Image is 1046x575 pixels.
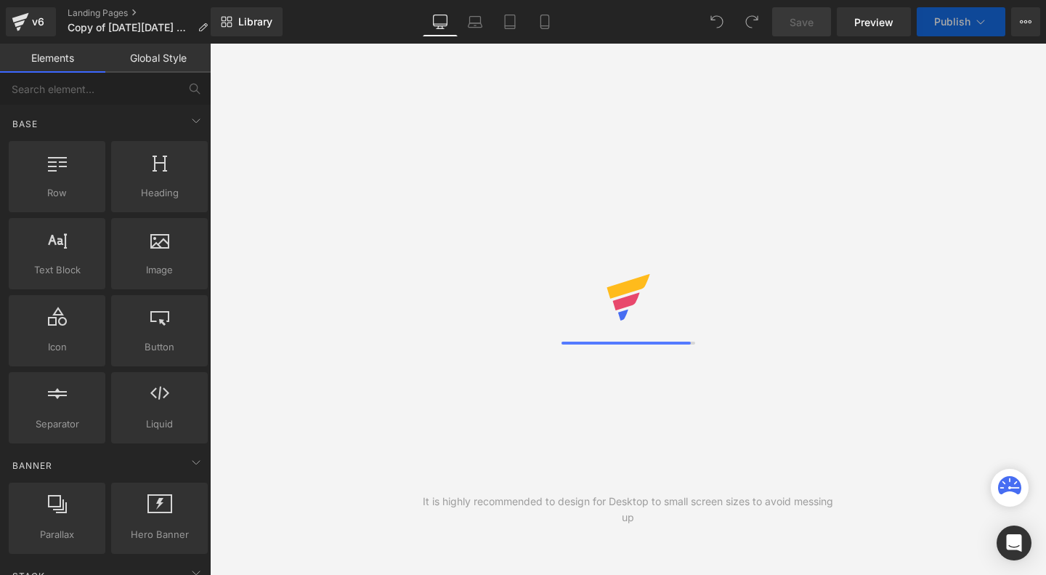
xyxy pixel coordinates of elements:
[419,494,838,526] div: It is highly recommended to design for Desktop to small screen sizes to avoid messing up
[68,7,219,19] a: Landing Pages
[854,15,893,30] span: Preview
[238,15,272,28] span: Library
[13,527,101,542] span: Parallax
[115,185,203,201] span: Heading
[11,459,54,473] span: Banner
[13,262,101,278] span: Text Block
[13,417,101,432] span: Separator
[211,7,283,36] a: New Library
[423,7,458,36] a: Desktop
[13,185,101,201] span: Row
[115,339,203,355] span: Button
[702,7,731,36] button: Undo
[917,7,1005,36] button: Publish
[837,7,911,36] a: Preview
[11,117,39,131] span: Base
[13,339,101,355] span: Icon
[492,7,527,36] a: Tablet
[790,15,814,30] span: Save
[527,7,562,36] a: Mobile
[1011,7,1040,36] button: More
[29,12,47,31] div: v6
[458,7,492,36] a: Laptop
[997,526,1031,560] div: Open Intercom Messenger
[115,527,203,542] span: Hero Banner
[934,16,970,28] span: Publish
[737,7,766,36] button: Redo
[115,262,203,278] span: Image
[115,417,203,432] span: Liquid
[6,7,56,36] a: v6
[68,22,192,33] span: Copy of [DATE][DATE] Sale
[105,44,211,73] a: Global Style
